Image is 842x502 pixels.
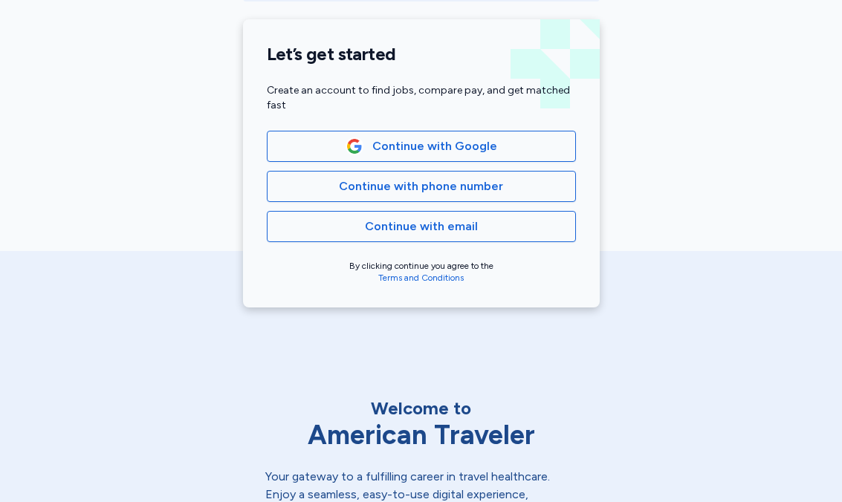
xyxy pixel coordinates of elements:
div: American Traveler [265,420,577,450]
button: Continue with phone number [267,171,576,202]
div: Create an account to find jobs, compare pay, and get matched fast [267,83,576,113]
span: Continue with Google [372,137,497,155]
div: Welcome to [265,397,577,420]
button: Google LogoContinue with Google [267,131,576,162]
span: Continue with email [365,218,478,235]
div: By clicking continue you agree to the [267,260,576,284]
a: Terms and Conditions [378,273,464,283]
span: Continue with phone number [339,177,503,195]
button: Continue with email [267,211,576,242]
h1: Let’s get started [267,43,576,65]
img: Google Logo [346,138,363,154]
